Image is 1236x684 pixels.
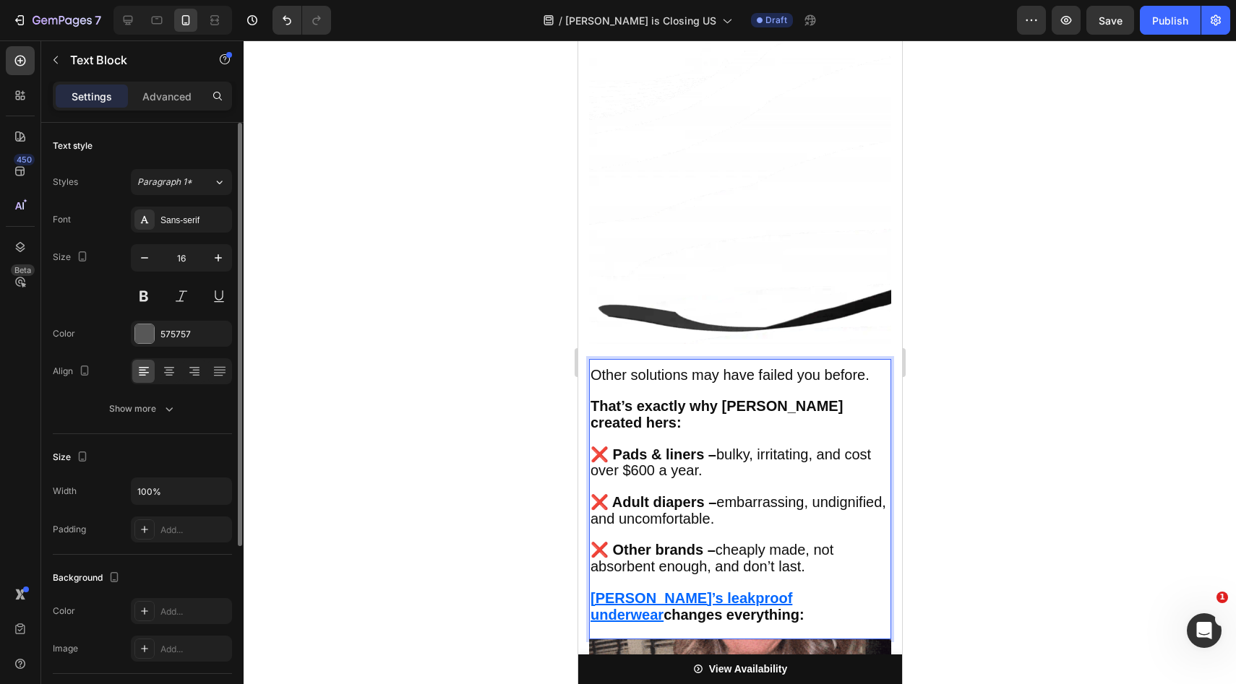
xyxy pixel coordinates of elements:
div: Background [53,568,123,588]
div: Undo/Redo [272,6,331,35]
div: Size [53,448,91,467]
p: Advanced [142,89,192,104]
div: Align [53,362,93,381]
div: Add... [160,643,228,656]
div: 575757 [160,328,228,341]
button: Paragraph 1* [131,169,232,195]
div: Image [53,642,78,655]
span: 1 [1216,592,1228,603]
div: Color [53,605,75,618]
div: Text style [53,139,93,152]
iframe: Intercom live chat [1187,613,1222,648]
button: Save [1086,6,1134,35]
span: Save [1099,14,1123,27]
button: 7 [6,6,108,35]
div: Color [53,327,75,340]
iframe: Design area [578,40,902,684]
span: Draft [765,14,787,27]
button: Publish [1140,6,1201,35]
div: Width [53,485,77,498]
div: Size [53,248,91,267]
div: Sans-serif [160,214,228,227]
p: 7 [95,12,101,29]
div: Add... [160,605,228,618]
div: Styles [53,176,78,189]
div: Font [53,213,71,226]
span: [PERSON_NAME] is Closing US [565,13,716,28]
span: / [559,13,562,28]
div: 450 [14,154,35,165]
div: Padding [53,523,86,536]
span: Paragraph 1* [137,176,192,189]
div: Beta [11,264,35,276]
div: Show more [109,402,176,416]
div: Add... [160,524,228,537]
p: Settings [72,89,112,104]
div: Publish [1152,13,1188,28]
input: Auto [132,478,231,504]
button: Show more [53,396,232,422]
p: Text Block [70,51,193,69]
